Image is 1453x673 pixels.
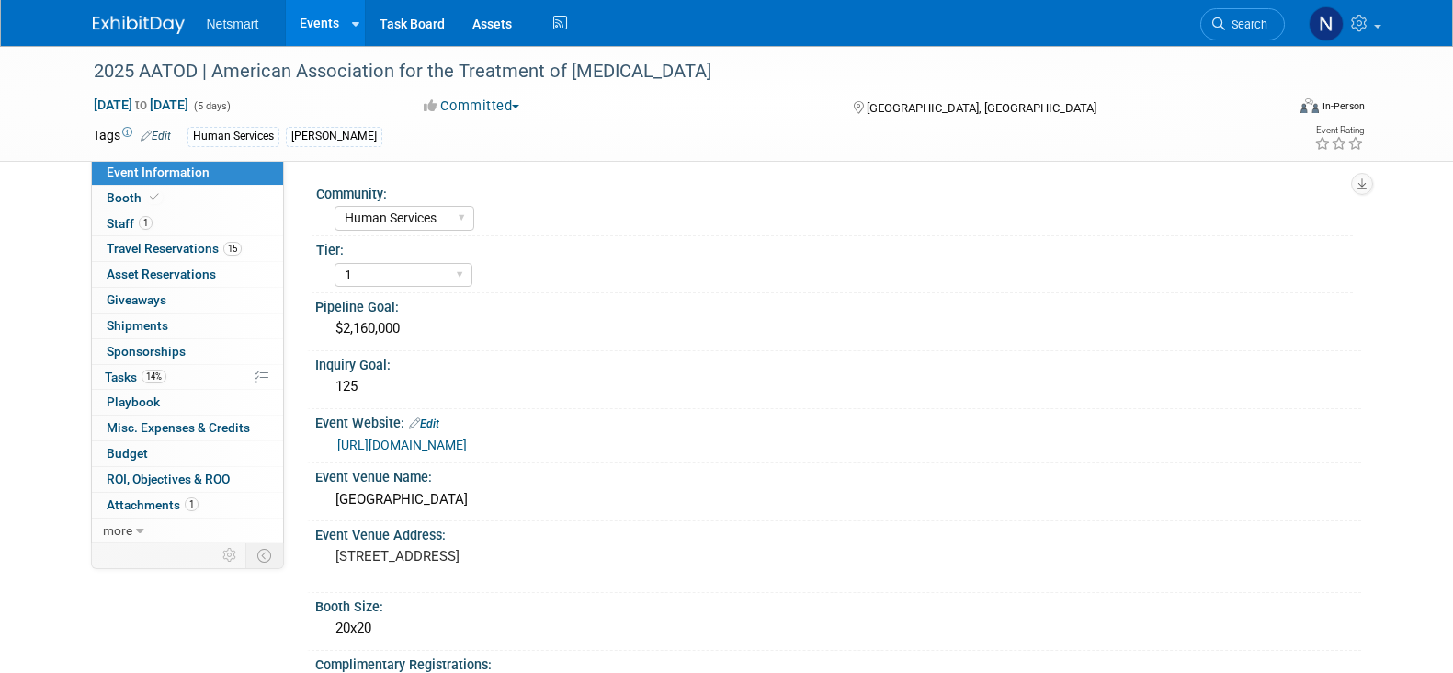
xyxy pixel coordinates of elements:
div: Event Format [1176,96,1366,123]
a: Event Information [92,160,283,185]
div: Community: [316,180,1353,203]
img: ExhibitDay [93,16,185,34]
pre: [STREET_ADDRESS] [335,548,731,565]
div: Event Venue Name: [315,463,1361,486]
td: Personalize Event Tab Strip [214,543,246,567]
a: Asset Reservations [92,262,283,287]
span: 14% [142,370,166,383]
div: [GEOGRAPHIC_DATA] [329,485,1347,514]
div: Inquiry Goal: [315,351,1361,374]
span: (5 days) [192,100,231,112]
span: ROI, Objectives & ROO [107,472,230,486]
a: Search [1200,8,1285,40]
span: 1 [139,216,153,230]
a: Playbook [92,390,283,415]
td: Toggle Event Tabs [245,543,283,567]
div: Human Services [187,127,279,146]
img: Format-Inperson.png [1300,98,1319,113]
span: Asset Reservations [107,267,216,281]
div: 20x20 [329,614,1347,643]
i: Booth reservation complete [150,192,159,202]
a: more [92,519,283,543]
div: Tier: [316,236,1353,259]
td: Tags [93,126,171,147]
a: Tasks14% [92,365,283,390]
a: Attachments1 [92,493,283,518]
div: Event Venue Address: [315,521,1361,544]
a: Staff1 [92,211,283,236]
img: Nina Finn [1309,6,1344,41]
span: to [132,97,150,112]
span: Travel Reservations [107,241,242,256]
div: [PERSON_NAME] [286,127,382,146]
span: [DATE] [DATE] [93,97,189,113]
span: Booth [107,190,163,205]
a: Booth [92,186,283,211]
a: Edit [409,417,439,430]
a: ROI, Objectives & ROO [92,467,283,492]
div: Booth Size: [315,593,1361,616]
button: Committed [417,97,527,116]
div: $2,160,000 [329,314,1347,343]
span: Playbook [107,394,160,409]
div: In-Person [1322,99,1365,113]
span: Sponsorships [107,344,186,359]
span: Staff [107,216,153,231]
span: Misc. Expenses & Credits [107,420,250,435]
div: 125 [329,372,1347,401]
a: Sponsorships [92,339,283,364]
a: [URL][DOMAIN_NAME] [337,438,467,452]
span: Attachments [107,497,199,512]
div: 2025 AATOD | American Association for the Treatment of [MEDICAL_DATA] [87,55,1257,88]
a: Budget [92,441,283,466]
a: Edit [141,130,171,143]
span: [GEOGRAPHIC_DATA], [GEOGRAPHIC_DATA] [867,101,1096,115]
span: Event Information [107,165,210,179]
span: 1 [185,497,199,511]
span: more [103,523,132,538]
span: Giveaways [107,292,166,307]
a: Giveaways [92,288,283,313]
span: Netsmart [207,17,259,31]
span: Tasks [105,370,166,384]
a: Shipments [92,314,283,338]
a: Travel Reservations15 [92,236,283,261]
span: Search [1225,17,1267,31]
span: Shipments [107,318,168,333]
div: Event Website: [315,409,1361,433]
div: Event Rating [1314,126,1364,135]
a: Misc. Expenses & Credits [92,416,283,440]
span: Budget [107,446,148,461]
span: 15 [223,242,242,256]
div: Pipeline Goal: [315,293,1361,316]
